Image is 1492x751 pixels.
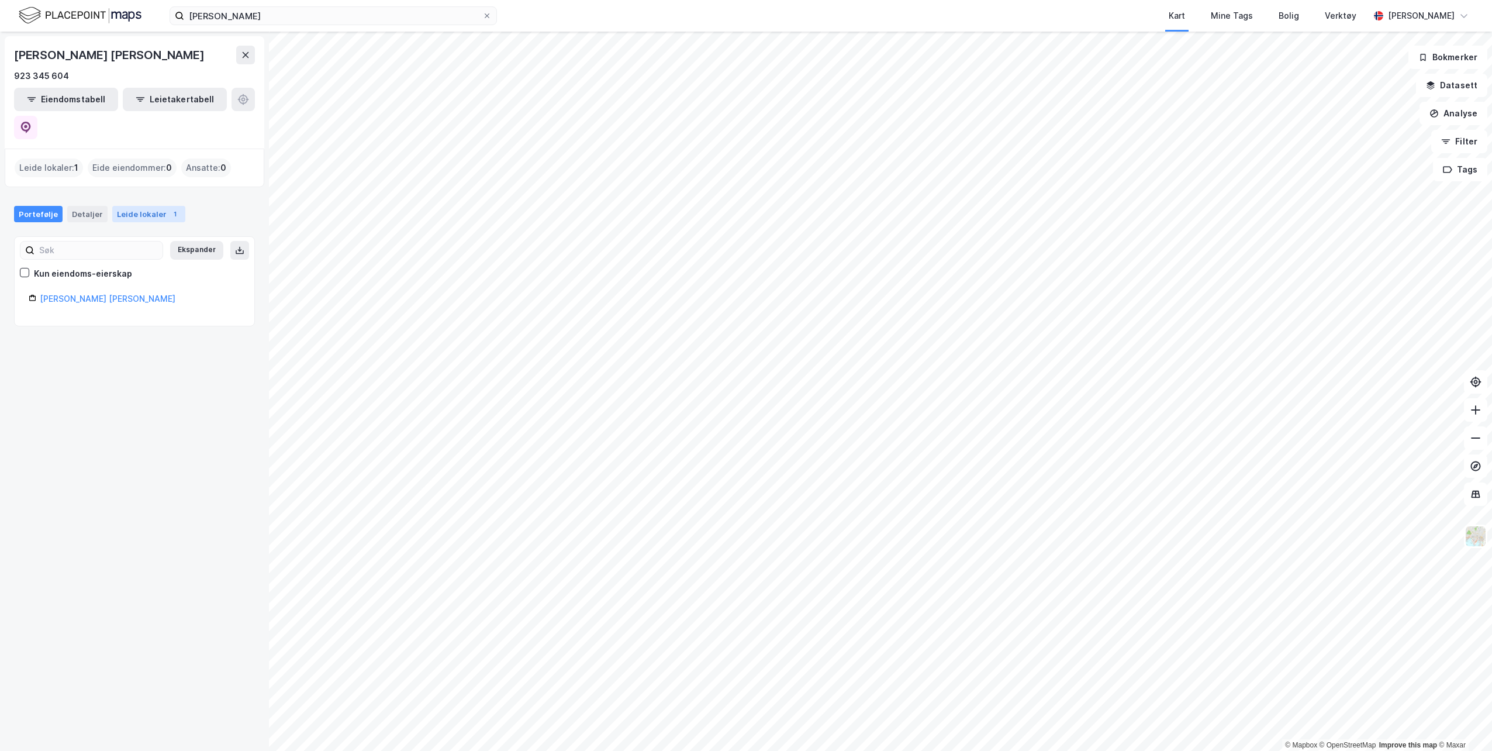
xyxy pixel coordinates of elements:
div: 923 345 604 [14,69,69,83]
div: Kun eiendoms-eierskap [34,267,132,281]
div: Verktøy [1325,9,1356,23]
a: Mapbox [1285,741,1317,749]
button: Tags [1433,158,1487,181]
img: logo.f888ab2527a4732fd821a326f86c7f29.svg [19,5,141,26]
input: Søk på adresse, matrikkel, gårdeiere, leietakere eller personer [184,7,482,25]
span: 1 [74,161,78,175]
div: Portefølje [14,206,63,222]
img: Z [1465,525,1487,547]
input: Søk [34,242,163,259]
div: Leide lokaler : [15,159,83,177]
button: Leietakertabell [123,88,227,111]
span: 0 [220,161,226,175]
div: Leide lokaler [112,206,185,222]
div: Detaljer [67,206,108,222]
button: Datasett [1416,74,1487,97]
button: Eiendomstabell [14,88,118,111]
a: Improve this map [1379,741,1437,749]
button: Filter [1431,130,1487,153]
button: Bokmerker [1408,46,1487,69]
a: OpenStreetMap [1320,741,1376,749]
iframe: Chat Widget [1434,695,1492,751]
div: Bolig [1279,9,1299,23]
div: Ansatte : [181,159,231,177]
a: [PERSON_NAME] [PERSON_NAME] [40,294,175,304]
button: Ekspander [170,241,223,260]
div: [PERSON_NAME] [1388,9,1455,23]
button: Analyse [1420,102,1487,125]
div: [PERSON_NAME] [PERSON_NAME] [14,46,207,64]
div: Mine Tags [1211,9,1253,23]
div: Kart [1169,9,1185,23]
div: 1 [169,208,181,220]
span: 0 [166,161,172,175]
div: Eide eiendommer : [88,159,177,177]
